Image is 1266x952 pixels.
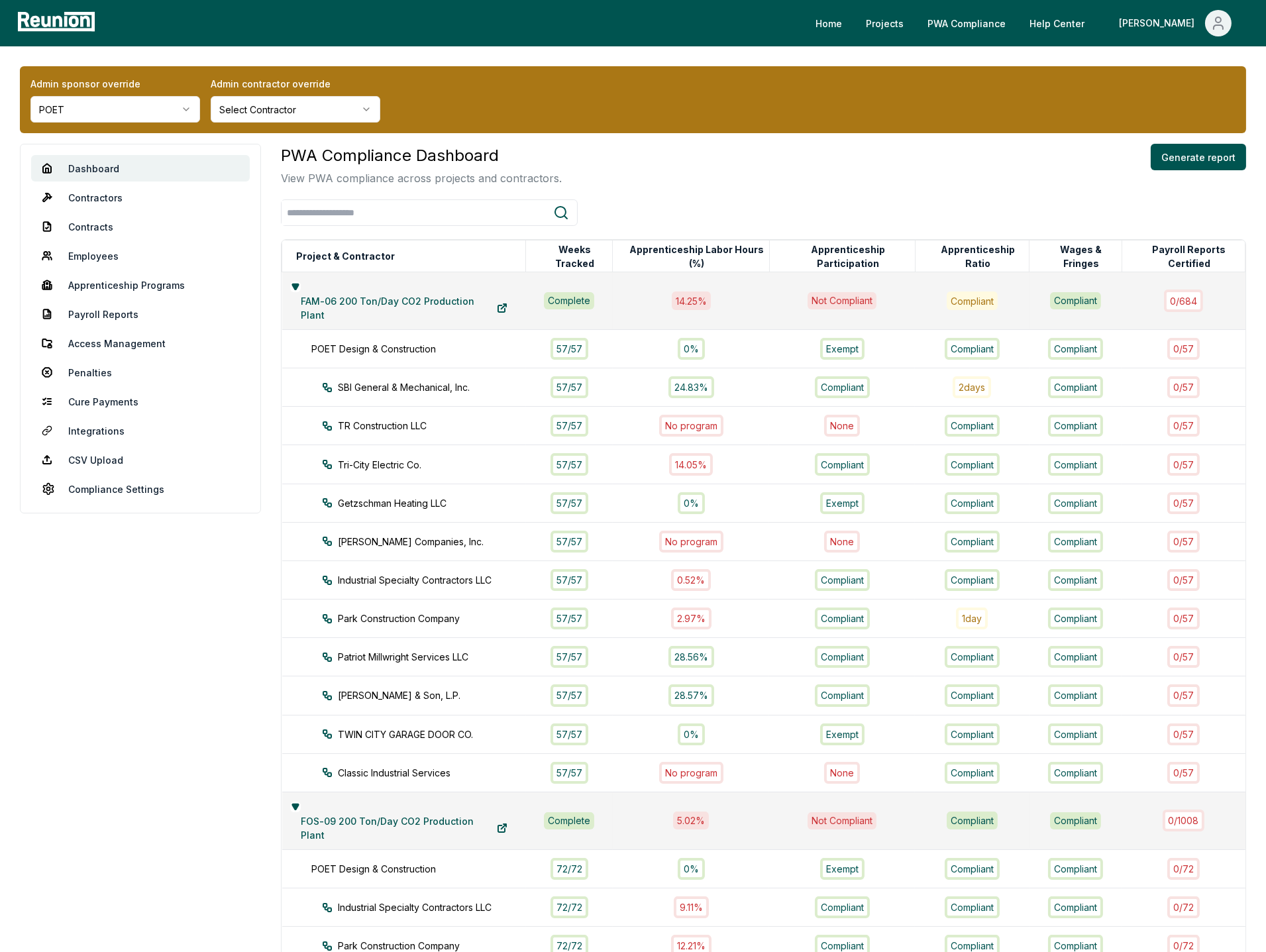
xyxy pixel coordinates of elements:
[322,766,550,780] div: Classic Industrial Services
[945,723,1000,745] div: Compliant
[311,862,539,876] div: POET Design & Construction
[1048,646,1103,668] div: Compliant
[31,330,250,356] a: Access Management
[322,496,550,510] div: Getzschman Heating LLC
[551,684,588,706] div: 57 / 57
[1050,292,1101,309] div: Compliant
[945,338,1000,360] div: Compliant
[671,608,712,629] div: 2.97%
[945,646,1000,668] div: Compliant
[1167,646,1200,668] div: 0 / 57
[668,646,714,668] div: 28.56%
[808,812,876,829] div: Not Compliant
[551,415,588,437] div: 57 / 57
[1167,415,1200,437] div: 0 / 57
[281,144,562,168] h3: PWA Compliance Dashboard
[551,376,588,398] div: 57 / 57
[945,858,1000,880] div: Compliant
[947,291,998,309] div: Compliant
[1134,243,1245,270] button: Payroll Reports Certified
[815,608,870,629] div: Compliant
[945,453,1000,475] div: Compliant
[815,896,870,918] div: Compliant
[671,569,711,591] div: 0.52%
[673,812,709,829] div: 5.02 %
[678,858,705,880] div: 0%
[551,338,588,360] div: 57 / 57
[322,688,550,702] div: [PERSON_NAME] & Son, L.P.
[551,762,588,784] div: 57 / 57
[815,376,870,398] div: Compliant
[945,684,1000,706] div: Compliant
[551,723,588,745] div: 57 / 57
[815,569,870,591] div: Compliant
[322,611,550,625] div: Park Construction Company
[945,415,1000,437] div: Compliant
[805,10,853,36] a: Home
[1048,684,1103,706] div: Compliant
[1167,684,1200,706] div: 0 / 57
[945,569,1000,591] div: Compliant
[322,573,550,587] div: Industrial Specialty Contractors LLC
[31,447,250,473] a: CSV Upload
[1048,531,1103,553] div: Compliant
[31,184,250,211] a: Contractors
[1164,290,1203,311] div: 0 / 684
[815,684,870,706] div: Compliant
[1048,415,1103,437] div: Compliant
[31,272,250,298] a: Apprenticeship Programs
[669,453,713,475] div: 14.05%
[1163,810,1205,831] div: 0 / 1008
[551,646,588,668] div: 57 / 57
[31,213,250,240] a: Contracts
[322,650,550,664] div: Patriot Millwright Services LLC
[956,608,988,629] div: 1 day
[678,492,705,514] div: 0%
[945,531,1000,553] div: Compliant
[1048,453,1103,475] div: Compliant
[290,295,518,321] a: FAM-06 200 Ton/Day CO2 Production Plant
[311,342,539,356] div: POET Design & Construction
[1048,762,1103,784] div: Compliant
[672,291,711,309] div: 14.25 %
[544,292,594,309] div: Complete
[678,723,705,745] div: 0%
[668,376,714,398] div: 24.83%
[1167,376,1200,398] div: 0 / 57
[293,243,397,270] button: Project & Contractor
[31,301,250,327] a: Payroll Reports
[1151,144,1246,170] button: Generate report
[824,415,860,437] div: None
[659,531,723,553] div: No program
[1048,492,1103,514] div: Compliant
[1050,812,1101,829] div: Compliant
[1119,10,1200,36] div: [PERSON_NAME]
[945,492,1000,514] div: Compliant
[1048,569,1103,591] div: Compliant
[551,608,588,629] div: 57 / 57
[290,815,518,841] a: FOS-09 200 Ton/Day CO2 Production Plant
[1108,10,1242,36] button: [PERSON_NAME]
[824,531,860,553] div: None
[322,535,550,549] div: [PERSON_NAME] Companies, Inc.
[668,684,714,706] div: 28.57%
[281,170,562,186] p: View PWA compliance across projects and contractors.
[953,376,991,398] div: 2 day s
[1167,569,1200,591] div: 0 / 57
[1167,492,1200,514] div: 0 / 57
[1167,762,1200,784] div: 0 / 57
[1167,453,1200,475] div: 0 / 57
[1048,723,1103,745] div: Compliant
[31,476,250,502] a: Compliance Settings
[781,243,915,270] button: Apprenticeship Participation
[551,569,588,591] div: 57 / 57
[820,492,865,514] div: Exempt
[322,419,550,433] div: TR Construction LLC
[551,492,588,514] div: 57 / 57
[815,646,870,668] div: Compliant
[31,388,250,415] a: Cure Payments
[551,531,588,553] div: 57 / 57
[927,243,1029,270] button: Apprenticeship Ratio
[1048,338,1103,360] div: Compliant
[945,762,1000,784] div: Compliant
